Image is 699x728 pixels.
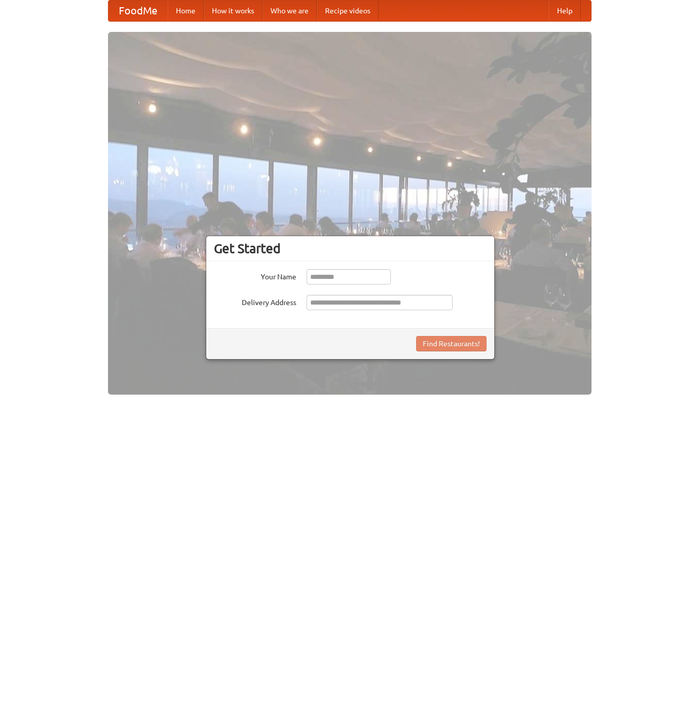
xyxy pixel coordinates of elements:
[204,1,262,21] a: How it works
[214,241,487,256] h3: Get Started
[262,1,317,21] a: Who we are
[416,336,487,351] button: Find Restaurants!
[214,269,296,282] label: Your Name
[317,1,379,21] a: Recipe videos
[549,1,581,21] a: Help
[109,1,168,21] a: FoodMe
[168,1,204,21] a: Home
[214,295,296,308] label: Delivery Address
